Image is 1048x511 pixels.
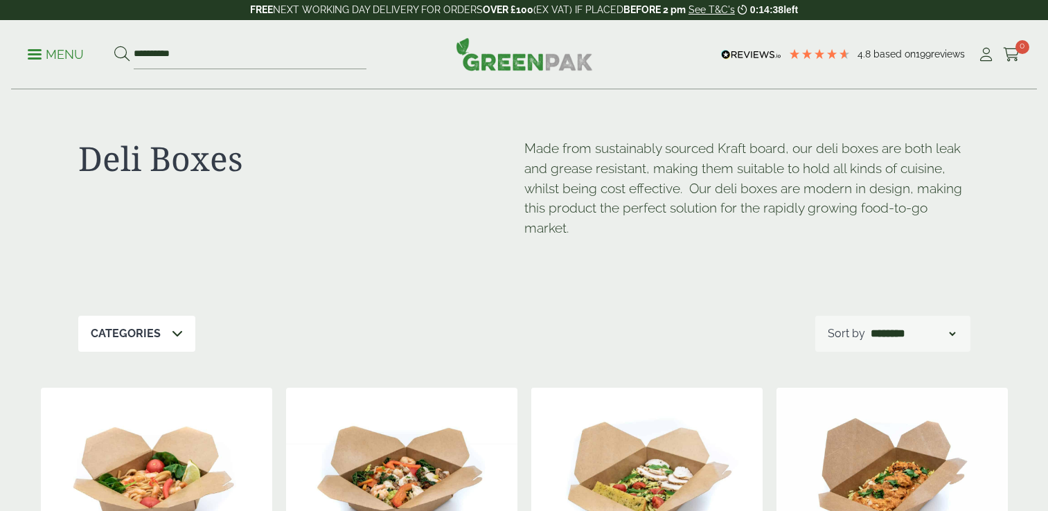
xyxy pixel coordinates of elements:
p: Made from sustainably sourced Kraft board, our deli boxes are both leak and grease resistant, mak... [524,138,970,238]
select: Shop order [868,325,958,342]
a: 0 [1003,44,1020,65]
a: Menu [28,46,84,60]
i: My Account [977,48,995,62]
img: REVIEWS.io [721,50,781,60]
img: GreenPak Supplies [456,37,593,71]
span: left [783,4,798,15]
strong: BEFORE 2 pm [623,4,686,15]
strong: OVER £100 [483,4,533,15]
p: Sort by [828,325,865,342]
strong: FREE [250,4,273,15]
h1: Deli Boxes [78,138,524,179]
p: Menu [28,46,84,63]
div: 4.79 Stars [788,48,851,60]
span: Based on [873,48,916,60]
span: 0 [1015,40,1029,54]
p: Categories [91,325,161,342]
span: 4.8 [858,48,873,60]
span: 0:14:38 [750,4,783,15]
i: Cart [1003,48,1020,62]
span: 199 [916,48,931,60]
a: See T&C's [689,4,735,15]
span: reviews [931,48,965,60]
